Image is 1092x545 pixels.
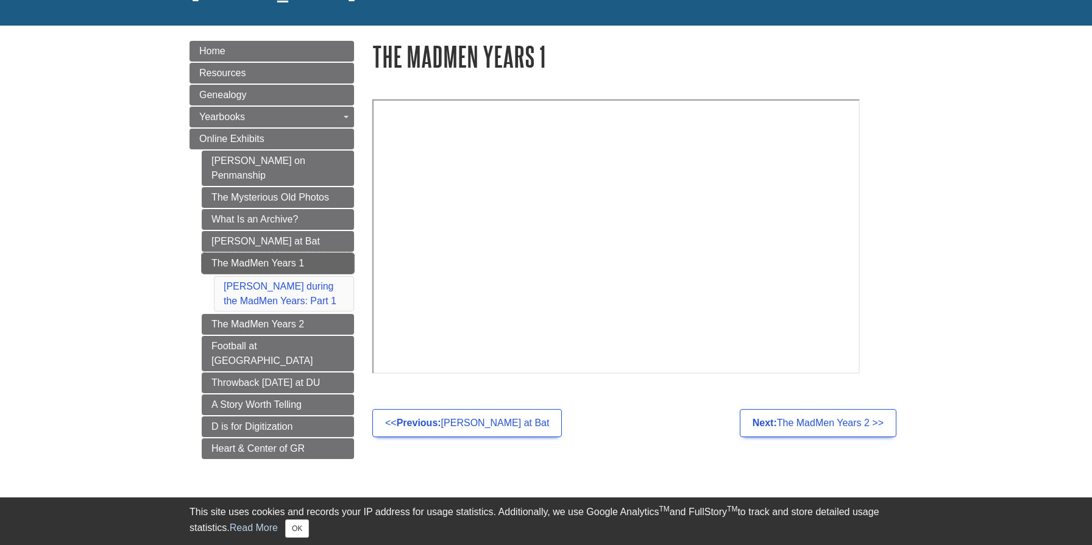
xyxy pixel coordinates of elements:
[202,336,354,371] a: Football at [GEOGRAPHIC_DATA]
[372,99,860,374] iframe: To enrich screen reader interactions, please activate Accessibility in Grammarly extension settings
[199,90,246,100] span: Genealogy
[740,409,896,437] a: Next:The MadMen Years 2 >>
[202,209,354,230] a: What Is an Archive?
[727,505,737,513] sup: TM
[190,63,354,84] a: Resources
[397,418,441,428] strong: Previous:
[372,409,562,437] a: <<Previous:[PERSON_NAME] at Bat
[202,187,354,208] a: The Mysterious Old Photos
[190,129,354,149] a: Online Exhibits
[202,314,354,335] a: The MadMen Years 2
[190,85,354,105] a: Genealogy
[230,522,278,533] a: Read More
[190,107,354,127] a: Yearbooks
[190,505,902,538] div: This site uses cookies and records your IP address for usage statistics. Additionally, we use Goo...
[202,372,354,393] a: Throwback [DATE] at DU
[190,41,354,62] a: Home
[190,41,354,459] div: Guide Page Menu
[224,281,336,306] a: [PERSON_NAME] during the MadMen Years: Part 1
[202,231,354,252] a: [PERSON_NAME] at Bat
[753,418,777,428] strong: Next:
[199,134,264,144] span: Online Exhibits
[199,46,225,56] span: Home
[202,253,354,274] a: The MadMen Years 1
[199,112,245,122] span: Yearbooks
[202,416,354,437] a: D is for Digitization
[199,68,246,78] span: Resources
[285,519,309,538] button: Close
[372,41,902,72] h1: The MadMen Years 1
[202,394,354,415] a: A Story Worth Telling
[659,505,669,513] sup: TM
[202,151,354,186] a: [PERSON_NAME] on Penmanship
[202,438,354,459] a: Heart & Center of GR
